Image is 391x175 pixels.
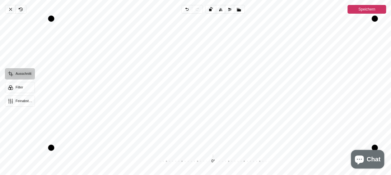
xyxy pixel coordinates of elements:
[51,16,375,22] div: Drag top
[5,68,35,79] button: Ausschnitt
[358,6,375,13] span: Speichern
[349,150,386,170] inbox-online-store-chat: Onlineshop-Chat von Shopify
[48,19,54,148] div: Drag left
[51,145,375,151] div: Drag bottom
[5,96,35,107] button: Feinabstimmung
[347,5,386,14] button: Speichern
[5,82,35,93] button: Filter
[40,14,391,175] div: Ausschnitt
[372,19,378,148] div: Drag right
